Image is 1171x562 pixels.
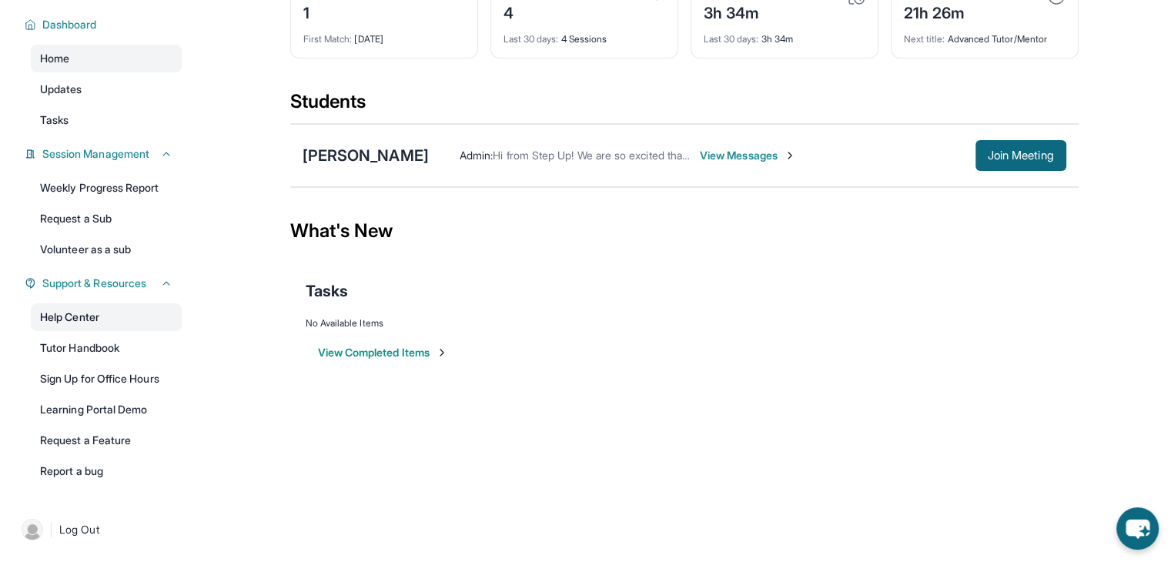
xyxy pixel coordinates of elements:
a: Weekly Progress Report [31,174,182,202]
a: Home [31,45,182,72]
a: Report a bug [31,457,182,485]
button: chat-button [1116,507,1159,550]
div: What's New [290,197,1079,265]
span: Log Out [59,522,99,537]
span: Updates [40,82,82,97]
span: Tasks [306,280,348,302]
a: Learning Portal Demo [31,396,182,423]
button: Join Meeting [975,140,1066,171]
button: Session Management [36,146,172,162]
button: Dashboard [36,17,172,32]
a: Volunteer as a sub [31,236,182,263]
a: |Log Out [15,513,182,547]
span: Last 30 days : [504,33,559,45]
div: 4 Sessions [504,24,665,45]
span: Tasks [40,112,69,128]
span: First Match : [303,33,353,45]
span: Home [40,51,69,66]
span: | [49,520,53,539]
span: View Messages [700,148,796,163]
a: Request a Feature [31,427,182,454]
div: Advanced Tutor/Mentor [904,24,1066,45]
button: View Completed Items [318,345,448,360]
a: Sign Up for Office Hours [31,365,182,393]
span: Dashboard [42,17,97,32]
button: Support & Resources [36,276,172,291]
span: Join Meeting [988,151,1054,160]
a: Updates [31,75,182,103]
span: Last 30 days : [704,33,759,45]
span: Admin : [460,149,493,162]
a: Tasks [31,106,182,134]
div: [DATE] [303,24,465,45]
a: Request a Sub [31,205,182,232]
div: Students [290,89,1079,123]
img: Chevron-Right [784,149,796,162]
div: [PERSON_NAME] [303,145,429,166]
div: No Available Items [306,317,1063,330]
a: Help Center [31,303,182,331]
a: Tutor Handbook [31,334,182,362]
span: Session Management [42,146,149,162]
span: Support & Resources [42,276,146,291]
img: user-img [22,519,43,540]
span: Next title : [904,33,945,45]
div: 3h 34m [704,24,865,45]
